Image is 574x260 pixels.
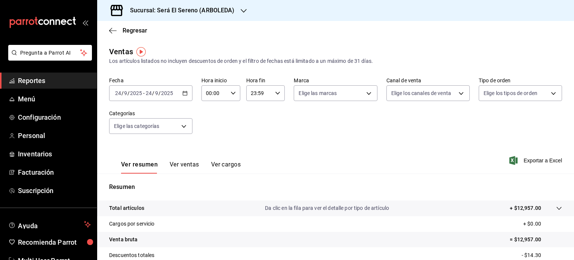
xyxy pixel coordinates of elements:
[386,78,470,83] label: Canal de venta
[124,90,127,96] input: --
[130,90,142,96] input: ----
[510,236,562,244] p: = $12,957.00
[115,90,121,96] input: --
[479,78,562,83] label: Tipo de orden
[170,161,199,174] button: Ver ventas
[246,78,285,83] label: Hora fin
[299,89,337,97] span: Elige las marcas
[109,78,192,83] label: Fecha
[109,183,562,192] p: Resumen
[155,90,158,96] input: --
[109,46,133,57] div: Ventas
[18,94,91,104] span: Menú
[522,251,562,259] p: - $14.30
[109,111,192,116] label: Categorías
[18,149,91,159] span: Inventarios
[523,220,562,228] p: + $0.00
[121,161,241,174] div: navigation tabs
[18,220,81,229] span: Ayuda
[109,204,144,212] p: Total artículos
[294,78,377,83] label: Marca
[18,186,91,196] span: Suscripción
[82,19,88,25] button: open_drawer_menu
[20,49,80,57] span: Pregunta a Parrot AI
[18,237,91,247] span: Recomienda Parrot
[123,27,147,34] span: Regresar
[161,90,173,96] input: ----
[121,90,124,96] span: /
[18,112,91,122] span: Configuración
[109,220,155,228] p: Cargos por servicio
[211,161,241,174] button: Ver cargos
[201,78,240,83] label: Hora inicio
[8,45,92,61] button: Pregunta a Parrot AI
[109,57,562,65] div: Los artículos listados no incluyen descuentos de orden y el filtro de fechas está limitado a un m...
[127,90,130,96] span: /
[109,27,147,34] button: Regresar
[109,251,154,259] p: Descuentos totales
[511,156,562,165] button: Exportar a Excel
[5,54,92,62] a: Pregunta a Parrot AI
[109,236,138,244] p: Venta bruta
[18,167,91,177] span: Facturación
[391,89,451,97] span: Elige los canales de venta
[124,6,235,15] h3: Sucursal: Será El Sereno (ARBOLEDA)
[152,90,154,96] span: /
[18,131,91,141] span: Personal
[121,161,158,174] button: Ver resumen
[510,204,541,212] p: + $12,957.00
[265,204,389,212] p: Da clic en la fila para ver el detalle por tipo de artículo
[18,76,91,86] span: Reportes
[143,90,145,96] span: -
[136,47,146,56] img: Tooltip marker
[484,89,537,97] span: Elige los tipos de orden
[114,122,160,130] span: Elige las categorías
[145,90,152,96] input: --
[158,90,161,96] span: /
